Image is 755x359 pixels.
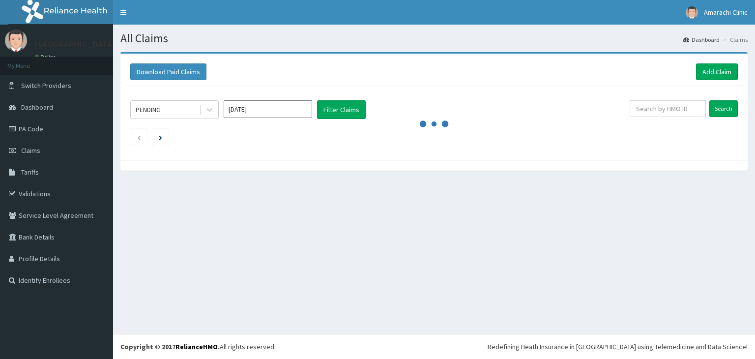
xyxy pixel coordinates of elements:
[488,342,748,352] div: Redefining Heath Insurance in [GEOGRAPHIC_DATA] using Telemedicine and Data Science!
[120,342,220,351] strong: Copyright © 2017 .
[721,35,748,44] li: Claims
[696,63,738,80] a: Add Claim
[21,103,53,112] span: Dashboard
[21,146,40,155] span: Claims
[21,168,39,177] span: Tariffs
[137,133,141,142] a: Previous page
[130,63,206,80] button: Download Paid Claims
[630,100,706,117] input: Search by HMO ID
[21,81,71,90] span: Switch Providers
[224,100,312,118] input: Select Month and Year
[5,30,27,52] img: User Image
[704,8,748,17] span: Amarachi Clinic
[34,40,116,49] p: [GEOGRAPHIC_DATA]
[120,32,748,45] h1: All Claims
[159,133,162,142] a: Next page
[175,342,218,351] a: RelianceHMO
[34,54,58,60] a: Online
[136,105,161,115] div: PENDING
[419,109,449,139] svg: audio-loading
[709,100,738,117] input: Search
[683,35,720,44] a: Dashboard
[317,100,366,119] button: Filter Claims
[113,334,755,359] footer: All rights reserved.
[686,6,698,19] img: User Image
